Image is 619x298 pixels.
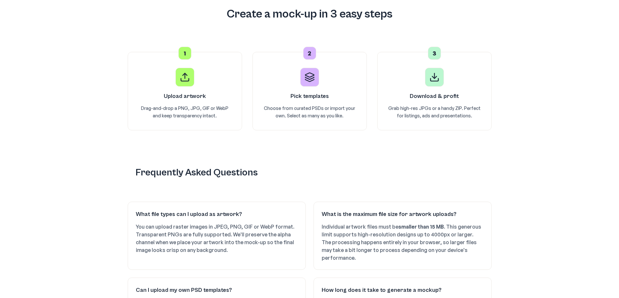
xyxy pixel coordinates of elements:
strong: smaller than 15 MB [398,223,444,230]
p: Choose from curated PSDs or import your own. Select as many as you like. [263,105,356,120]
span: 2 [303,47,316,60]
span: 3 [428,47,441,60]
h3: Can I upload my own PSD templates? [136,286,298,295]
h3: How long does it take to generate a mockup? [322,286,484,295]
p: Drag-and-drop a PNG, JPG, GIF or WebP and keep transparency intact. [138,105,231,120]
h2: Frequently Asked Questions [135,167,484,178]
h3: Pick templates [263,92,356,101]
h3: Upload artwork [138,92,231,101]
p: Grab high-res JPGs or a handy ZIP. Perfect for listings, ads and presentations. [388,105,481,120]
h3: What is the maximum file size for artwork uploads? [322,210,484,219]
h3: Download & profit [388,92,481,101]
p: Individual artwork files must be . This generous limit supports high-resolution designs up to 400... [322,223,484,262]
h2: Create a mock-up in 3 easy steps [135,8,484,21]
h3: What file types can I upload as artwork? [136,210,298,219]
span: 1 [178,47,191,60]
p: You can upload raster images in JPEG, PNG, GIF or WebP format. Transparent PNGs are fully support... [136,223,298,254]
